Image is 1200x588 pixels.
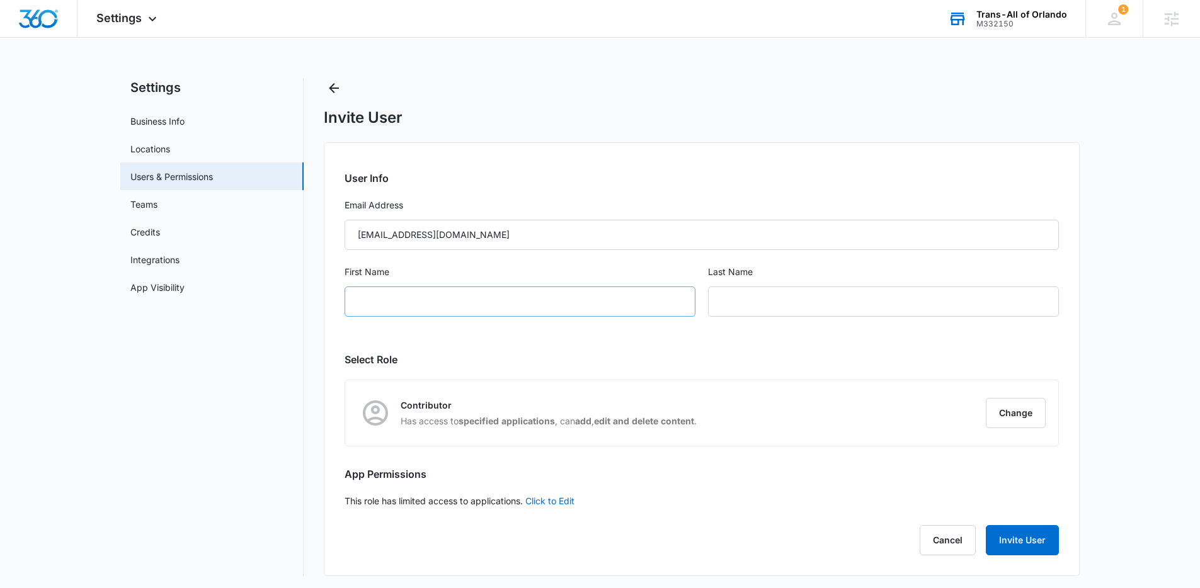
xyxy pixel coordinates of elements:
h2: App Permissions [345,466,1059,482]
strong: specified applications [459,416,555,426]
strong: add [575,416,591,426]
button: Change [986,398,1046,428]
div: account id [976,20,1067,28]
span: 1 [1118,4,1128,14]
h2: Settings [120,78,304,97]
a: App Visibility [130,281,185,294]
strong: edit and delete content [594,416,694,426]
p: Contributor [401,399,697,412]
h2: Select Role [345,352,1059,367]
a: Click to Edit [525,495,574,506]
h2: User Info [345,171,1059,186]
label: Email Address [345,198,1059,212]
span: Settings [96,11,142,25]
a: Integrations [130,253,180,266]
a: Credits [130,225,160,239]
div: This role has limited access to applications. [324,142,1080,576]
a: Business Info [130,115,185,128]
div: account name [976,9,1067,20]
p: Has access to , can , . [401,414,697,427]
div: notifications count [1118,4,1128,14]
label: Last Name [708,265,1059,279]
button: Invite User [986,525,1059,555]
button: Cancel [920,525,976,555]
a: Locations [130,142,170,155]
button: Back [324,78,344,98]
a: Users & Permissions [130,170,213,183]
h1: Invite User [324,108,403,127]
label: First Name [345,265,695,279]
a: Teams [130,198,157,211]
